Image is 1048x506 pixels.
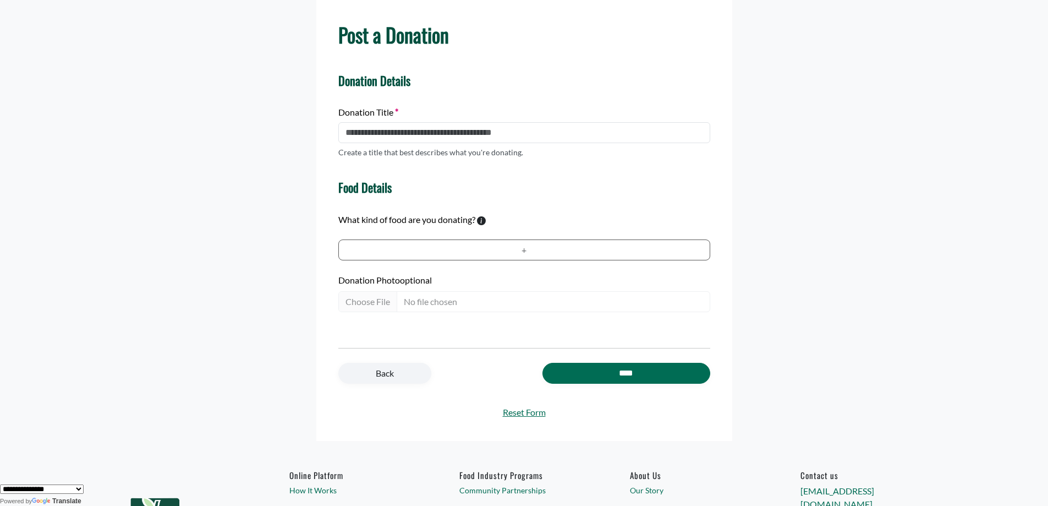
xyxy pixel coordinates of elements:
label: Donation Photo [338,274,710,287]
h6: Contact us [800,470,929,480]
a: About Us [630,470,759,480]
label: Donation Title [338,106,398,119]
h1: Post a Donation [338,23,710,46]
a: Back [338,363,431,384]
p: Create a title that best describes what you're donating. [338,146,523,158]
a: Translate [32,497,81,505]
img: Google Translate [32,498,52,505]
span: optional [400,275,432,285]
h4: Food Details [338,180,392,194]
label: What kind of food are you donating? [338,213,475,226]
h4: Donation Details [338,73,710,88]
h6: Online Platform [289,470,418,480]
h6: Food Industry Programs [459,470,588,480]
svg: To calculate environmental impacts, we follow the Food Loss + Waste Protocol [477,216,486,225]
a: Reset Form [338,406,710,419]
